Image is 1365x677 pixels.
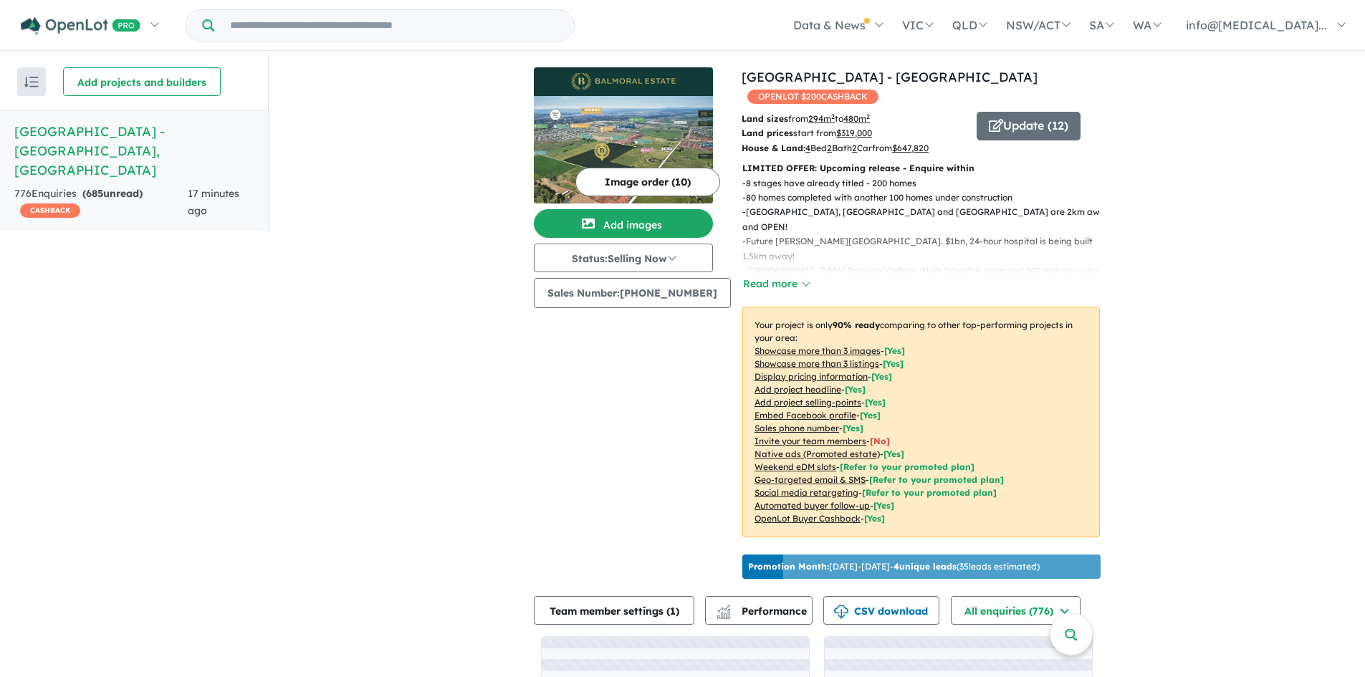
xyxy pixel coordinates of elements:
[705,596,813,625] button: Performance
[742,276,810,292] button: Read more
[742,205,1111,234] p: - [GEOGRAPHIC_DATA], [GEOGRAPHIC_DATA] and [GEOGRAPHIC_DATA] are 2km away and OPEN!
[862,487,997,498] span: [Refer to your promoted plan]
[742,234,1111,264] p: - Future [PERSON_NAME][GEOGRAPHIC_DATA]. $1bn, 24-hour hospital is being built 1.5km away!
[883,448,904,459] span: [Yes]
[742,143,805,153] b: House & Land:
[742,161,1100,176] p: LIMITED OFFER: Upcoming release - Enquire within
[534,244,713,272] button: Status:Selling Now
[864,513,885,524] span: [Yes]
[755,513,861,524] u: OpenLot Buyer Cashback
[755,345,881,356] u: Showcase more than 3 images
[742,128,793,138] b: Land prices
[719,605,807,618] span: Performance
[742,307,1100,537] p: Your project is only comparing to other top-performing projects in your area: - - - - - - - - - -...
[755,461,836,472] u: Weekend eDM slots
[823,596,939,625] button: CSV download
[755,358,879,369] u: Showcase more than 3 listings
[742,191,1111,205] p: - 80 homes completed with another 100 homes under construction
[977,112,1081,140] button: Update (12)
[717,605,730,613] img: line-chart.svg
[534,596,694,625] button: Team member settings (1)
[21,17,140,35] img: Openlot PRO Logo White
[24,77,39,87] img: sort.svg
[845,384,866,395] span: [ Yes ]
[742,126,966,140] p: start from
[833,320,880,330] b: 90 % ready
[742,112,966,126] p: from
[747,90,878,104] span: OPENLOT $ 200 CASHBACK
[755,487,858,498] u: Social media retargeting
[843,423,863,433] span: [ Yes ]
[20,203,80,218] span: CASHBACK
[755,371,868,382] u: Display pricing information
[748,561,829,572] b: Promotion Month:
[860,410,881,421] span: [ Yes ]
[883,358,904,369] span: [ Yes ]
[86,187,103,200] span: 685
[670,605,676,618] span: 1
[831,112,835,120] sup: 2
[755,384,841,395] u: Add project headline
[840,461,974,472] span: [Refer to your promoted plan]
[843,113,870,124] u: 480 m
[575,168,720,196] button: Image order (10)
[755,448,880,459] u: Native ads (Promoted estate)
[869,474,1004,485] span: [Refer to your promoted plan]
[188,187,239,217] span: 17 minutes ago
[742,176,1111,191] p: - 8 stages have already titled - 200 homes
[534,67,713,203] a: Balmoral Estate - Strathtulloh LogoBalmoral Estate - Strathtulloh
[755,500,870,511] u: Automated buyer follow-up
[834,605,848,619] img: download icon
[717,609,731,618] img: bar-chart.svg
[748,560,1040,573] p: [DATE] - [DATE] - ( 35 leads estimated)
[534,96,713,203] img: Balmoral Estate - Strathtulloh
[873,500,894,511] span: [Yes]
[755,423,839,433] u: Sales phone number
[14,122,254,180] h5: [GEOGRAPHIC_DATA] - [GEOGRAPHIC_DATA] , [GEOGRAPHIC_DATA]
[884,345,905,356] span: [ Yes ]
[82,187,143,200] strong: ( unread)
[805,143,810,153] u: 4
[742,264,1111,293] p: - [DEMOGRAPHIC_DATA] Regional College (High School) is open and 200 metres away from the estate! ...
[894,561,957,572] b: 4 unique leads
[870,436,890,446] span: [ No ]
[63,67,221,96] button: Add projects and builders
[534,209,713,238] button: Add images
[808,113,835,124] u: 294 m
[871,371,892,382] span: [ Yes ]
[540,73,707,90] img: Balmoral Estate - Strathtulloh Logo
[217,10,571,41] input: Try estate name, suburb, builder or developer
[827,143,832,153] u: 2
[1186,18,1327,32] span: info@[MEDICAL_DATA]...
[865,397,886,408] span: [ Yes ]
[14,186,188,220] div: 776 Enquir ies
[755,410,856,421] u: Embed Facebook profile
[835,113,870,124] span: to
[866,112,870,120] sup: 2
[892,143,929,153] u: $ 647,820
[836,128,872,138] u: $ 319,000
[951,596,1081,625] button: All enquiries (776)
[852,143,857,153] u: 2
[742,113,788,124] b: Land sizes
[534,278,731,308] button: Sales Number:[PHONE_NUMBER]
[755,397,861,408] u: Add project selling-points
[755,436,866,446] u: Invite your team members
[742,141,966,155] p: Bed Bath Car from
[742,69,1038,85] a: [GEOGRAPHIC_DATA] - [GEOGRAPHIC_DATA]
[755,474,866,485] u: Geo-targeted email & SMS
